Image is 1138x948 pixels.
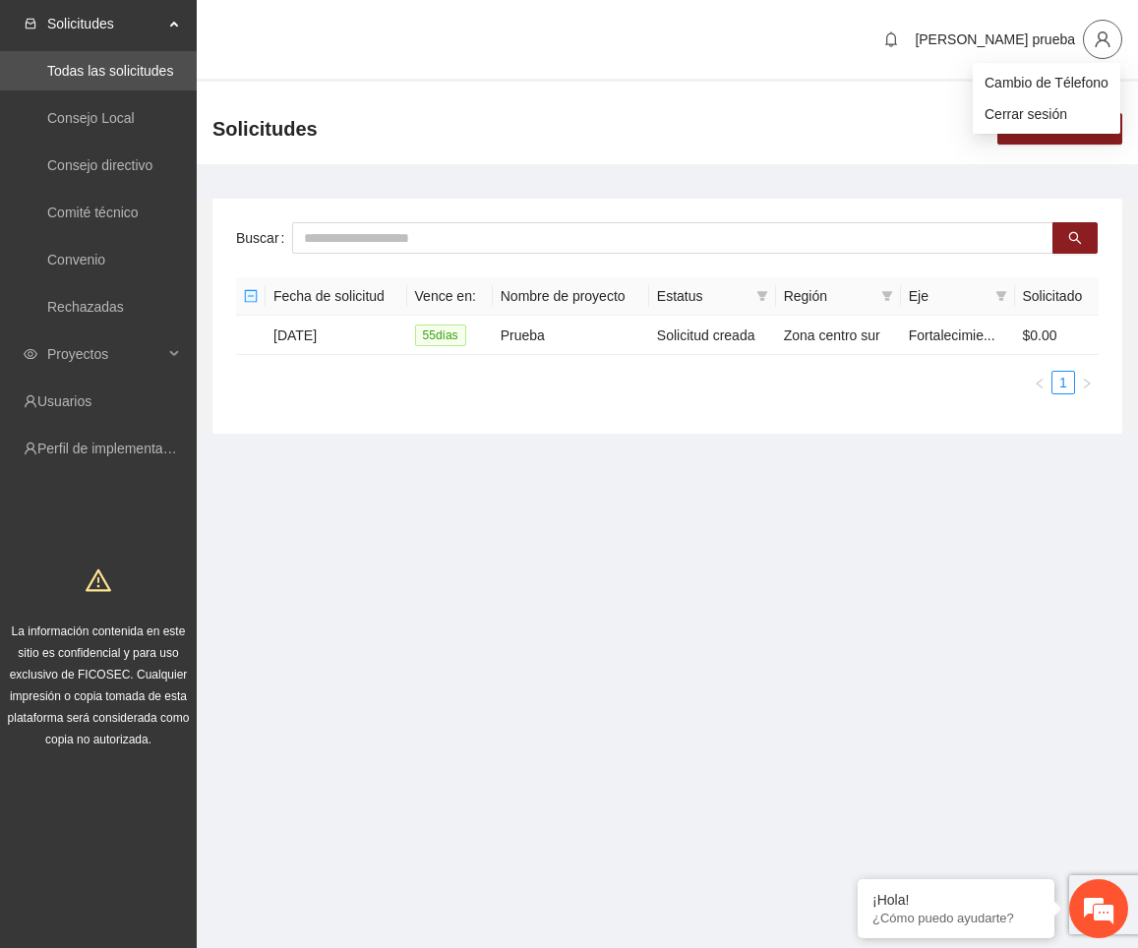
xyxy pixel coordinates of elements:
th: Fecha de solicitud [266,277,407,316]
a: Comité técnico [47,205,139,220]
span: [PERSON_NAME] prueba [915,31,1075,47]
span: bell [876,31,906,47]
span: warning [86,567,111,593]
li: Previous Page [1028,371,1051,394]
a: Consejo directivo [47,157,152,173]
a: Usuarios [37,393,91,409]
button: bell [875,24,907,55]
a: 1 [1052,372,1074,393]
span: La información contenida en este sitio es confidencial y para uso exclusivo de FICOSEC. Cualquier... [8,624,190,746]
span: inbox [24,17,37,30]
span: filter [756,290,768,302]
th: Nombre de proyecto [493,277,649,316]
a: Consejo Local [47,110,135,126]
span: filter [881,290,893,302]
span: filter [995,290,1007,302]
a: Convenio [47,252,105,267]
a: Perfil de implementadora [37,441,191,456]
p: ¿Cómo puedo ayudarte? [872,911,1040,925]
td: Zona centro sur [776,316,901,355]
a: Rechazadas [47,299,124,315]
th: Solicitado [1015,277,1100,316]
td: Solicitud creada [649,316,776,355]
span: right [1081,378,1093,389]
li: Next Page [1075,371,1099,394]
span: user [1084,30,1121,48]
td: Prueba [493,316,649,355]
span: Cambio de Télefono [985,72,1108,93]
li: 1 [1051,371,1075,394]
span: filter [877,281,897,311]
span: search [1068,231,1082,247]
span: Fortalecimie... [909,327,995,343]
span: filter [752,281,772,311]
span: left [1034,378,1046,389]
span: eye [24,347,37,361]
span: Cerrar sesión [985,103,1108,125]
span: Proyectos [47,334,163,374]
td: [DATE] [266,316,407,355]
span: Solicitudes [47,4,163,43]
div: ¡Hola! [872,892,1040,908]
span: Eje [909,285,988,307]
span: filter [991,281,1011,311]
span: 55 día s [415,325,466,346]
label: Buscar [236,222,292,254]
span: Estatus [657,285,749,307]
span: minus-square [244,289,258,303]
button: right [1075,371,1099,394]
span: Solicitudes [212,113,318,145]
a: Todas las solicitudes [47,63,173,79]
button: left [1028,371,1051,394]
button: search [1052,222,1098,254]
span: Región [784,285,873,307]
td: $0.00 [1015,316,1100,355]
th: Vence en: [407,277,493,316]
button: user [1083,20,1122,59]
